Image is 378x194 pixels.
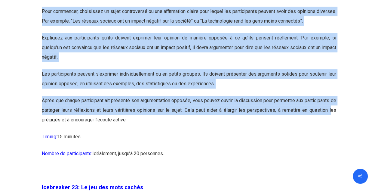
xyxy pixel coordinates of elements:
[42,33,336,69] p: Expliquez aux participants qu’ils doivent exprimer leur opinion de manière opposée à ce qu’ils pe...
[42,149,336,166] p: Idéalement, jusqu’à 20 personnes.
[42,132,336,149] p: 15 minutes
[42,69,336,96] p: Les participants peuvent s’exprimer individuellement ou en petits groupes. Ils doivent présenter ...
[42,184,143,191] span: Icebreaker 23: Le jeu des mots cachés
[42,96,336,132] p: Après que chaque participant ait présenté son argumentation opposée, vous pouvez ouvrir la discus...
[42,134,57,139] span: Timing:
[42,7,336,33] p: Pour commencer, choisissez un sujet controversé ou une affirmation claire pour lequel les partici...
[42,151,92,156] span: Nombre de participants:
